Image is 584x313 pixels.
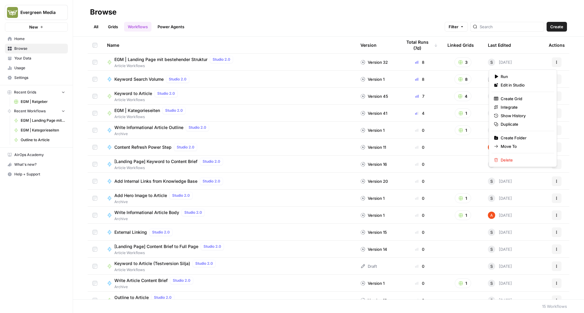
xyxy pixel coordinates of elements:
div: 0 [402,212,438,218]
button: Recent Workflows [5,107,68,116]
span: AirOps Academy [14,152,65,158]
span: Studio 2.0 [154,295,172,300]
div: 0 [402,127,438,133]
button: 8 [454,74,471,84]
a: Write Informational Article OutlineStudio 2.0Archive [107,124,351,137]
a: Add Internal Links from Knowledge BaseStudio 2.0 [107,178,351,185]
span: S [490,178,493,184]
div: 7 [402,93,438,99]
div: Version 32 [360,59,388,65]
div: [DATE] [488,110,512,117]
span: Article Workflows [114,63,235,69]
span: Home [14,36,65,42]
span: Archive [114,131,211,137]
div: Version [360,37,377,53]
span: EGM | Kategorieseiten [21,128,65,133]
span: Create Grid [501,96,549,102]
span: EGM | Ratgeber [21,99,65,104]
div: Version 10 [360,297,387,303]
span: Your Data [14,56,65,61]
button: Workspace: Evergreen Media [5,5,68,20]
span: Recent Grids [14,90,36,95]
div: Name [107,37,351,53]
div: [DATE] [488,93,512,100]
span: Create Folder [501,135,549,141]
span: Edit in Studio [501,82,549,88]
span: Studio 2.0 [203,179,220,184]
a: EGM | Landing Page mit bestehender StrukturStudio 2.0Article Workflows [107,56,351,69]
span: Show History [501,113,549,119]
span: S [490,59,493,65]
a: Keyword to Article (Testversion Silja)Studio 2.0Article Workflows [107,260,351,273]
a: EGM | Landing Page mit bestehender Struktur [11,116,68,125]
a: Usage [5,63,68,73]
button: 1 [455,278,471,288]
span: Delete [501,157,549,163]
span: Studio 2.0 [157,91,175,96]
button: Filter [445,22,468,32]
img: Evergreen Media Logo [7,7,18,18]
input: Search [480,24,541,30]
a: Settings [5,73,68,83]
span: Duplicate [501,121,549,127]
span: S [490,229,493,235]
a: EGM | Kategorieseiten [11,125,68,135]
div: Version 15 [360,229,387,235]
span: Studio 2.0 [173,278,190,283]
span: Outline to Article [114,294,149,301]
span: Integrate [501,104,549,110]
div: 0 [402,144,438,150]
span: EGM | Kategorieseiten [114,107,160,114]
div: Version 1 [360,280,384,286]
span: Help + Support [14,172,65,177]
span: Archive [114,284,196,290]
a: Write Article Content BriefStudio 2.0Archive [107,277,351,290]
span: Studio 2.0 [213,57,230,62]
span: Run [501,73,549,80]
span: Article Workflows [114,97,180,103]
span: EGM | Landing Page mit bestehender Struktur [114,56,207,63]
span: Evergreen Media [20,9,57,15]
a: Workflows [124,22,151,32]
div: [DATE] [488,59,512,66]
div: 0 [402,229,438,235]
div: 0 [402,195,438,201]
button: Recent Grids [5,88,68,97]
div: Version 1 [360,127,384,133]
span: [Landing Page] Keyword to Content Brief [114,158,197,165]
span: Browse [14,46,65,51]
div: Version 1 [360,195,384,201]
span: Studio 2.0 [195,261,213,266]
span: Outline to Article [21,137,65,143]
div: [DATE] [488,127,512,134]
div: [DATE] [488,76,512,83]
div: Version 20 [360,178,388,184]
div: Actions [549,37,565,53]
span: Studio 2.0 [203,244,221,249]
div: Version 45 [360,93,388,99]
button: Create [547,22,567,32]
span: Studio 2.0 [177,145,194,150]
a: Write Informational Article BodyStudio 2.0Archive [107,209,351,222]
div: 0 [402,263,438,269]
span: Recent Workflows [14,108,46,114]
div: Version 1 [360,76,384,82]
span: Write Article Content Brief [114,277,168,284]
button: New [5,22,68,32]
a: [Landing Page] Content Brief to Full PageStudio 2.0Article Workflows [107,243,351,256]
div: Version 14 [360,246,387,252]
a: Keyword Search VolumeStudio 2.0 [107,76,351,83]
span: S [490,297,493,303]
span: Add Hero Image to Article [114,192,167,199]
a: AirOps Academy [5,150,68,160]
div: [DATE] [488,229,512,236]
div: [DATE] [488,161,512,168]
img: cje7zb9ux0f2nqyv5qqgv3u0jxek [488,212,495,219]
span: Studio 2.0 [152,230,170,235]
button: 4 [454,91,471,101]
img: ltmwhsa3cphif48elz4md4u6h3up [488,76,495,83]
span: Studio 2.0 [203,159,220,164]
img: cje7zb9ux0f2nqyv5qqgv3u0jxek [488,144,495,151]
div: 15 Workflows [542,303,567,309]
span: Article Workflows [114,267,218,273]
